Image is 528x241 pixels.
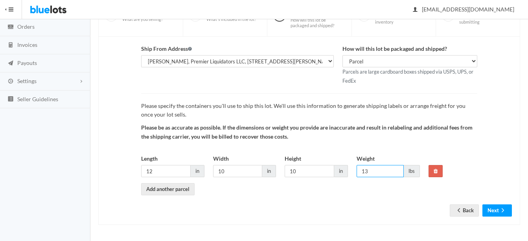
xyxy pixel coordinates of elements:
span: What's included in the lot? [206,17,256,22]
ion-icon: cog [7,78,15,85]
ion-icon: list box [7,96,15,103]
ion-icon: arrow back [455,207,463,215]
ion-icon: calculator [7,42,15,49]
span: Settings [17,78,37,84]
span: Payouts [17,59,37,66]
button: Nextarrow forward [482,204,512,217]
label: Weight [357,154,375,163]
span: Review your lot before submitting [459,14,513,24]
ion-icon: person [411,6,419,14]
span: in [334,165,348,177]
span: Seller Guidelines [17,96,58,102]
strong: Please be as accurate as possible. If the dimensions or weight you provide are inaccurate and res... [141,124,473,140]
span: Orders [17,23,35,30]
span: [EMAIL_ADDRESS][DOMAIN_NAME] [413,6,514,13]
span: Upload some photos of your inventory [375,14,429,24]
span: Invoices [17,41,37,48]
label: How will this lot be packaged and shipped? [342,44,447,54]
a: arrow backBack [450,204,479,217]
span: in [191,165,204,177]
span: lbs [404,165,420,177]
small: Parcels are large cardboard boxes shipped via USPS, UPS, or FedEx [342,69,473,84]
span: How will this lot be packaged and shipped? [291,17,345,28]
ion-icon: cash [7,24,15,31]
label: Length [141,154,158,163]
ion-icon: arrow forward [499,207,507,215]
label: Ship From Address [141,44,192,54]
span: What are you selling? [122,17,163,22]
span: in [262,165,276,177]
p: Please specify the containers you'll use to ship this lot. We'll use this information to generate... [141,102,477,119]
ion-icon: paper plane [7,60,15,67]
a: Add another parcel [141,183,195,195]
label: Height [285,154,301,163]
label: Width [213,154,229,163]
